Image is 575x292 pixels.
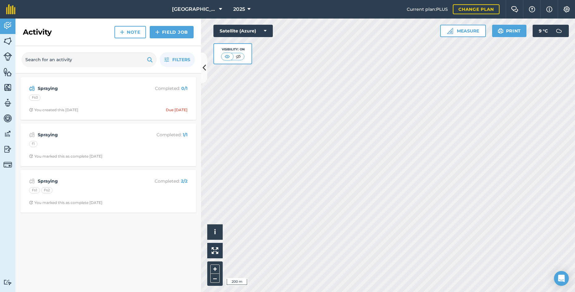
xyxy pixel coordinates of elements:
strong: Spraying [38,131,136,138]
span: i [214,228,216,236]
strong: 2 / 2 [181,178,187,184]
button: Measure [440,25,486,37]
img: svg+xml;base64,PD94bWwgdmVyc2lvbj0iMS4wIiBlbmNvZGluZz0idXRmLTgiPz4KPCEtLSBHZW5lcmF0b3I6IEFkb2JlIE... [3,98,12,108]
img: svg+xml;base64,PD94bWwgdmVyc2lvbj0iMS4wIiBlbmNvZGluZz0idXRmLTgiPz4KPCEtLSBHZW5lcmF0b3I6IEFkb2JlIE... [3,145,12,154]
strong: Spraying [38,178,136,184]
button: Satellite (Azure) [213,25,273,37]
div: Fs1 [29,187,40,193]
img: svg+xml;base64,PD94bWwgdmVyc2lvbj0iMS4wIiBlbmNvZGluZz0idXRmLTgiPz4KPCEtLSBHZW5lcmF0b3I6IEFkb2JlIE... [29,85,35,92]
img: svg+xml;base64,PHN2ZyB4bWxucz0iaHR0cDovL3d3dy53My5vcmcvMjAwMC9zdmciIHdpZHRoPSI1MCIgaGVpZ2h0PSI0MC... [234,53,242,60]
img: Ruler icon [447,28,453,34]
a: Change plan [453,4,500,14]
img: svg+xml;base64,PHN2ZyB4bWxucz0iaHR0cDovL3d3dy53My5vcmcvMjAwMC9zdmciIHdpZHRoPSI1MCIgaGVpZ2h0PSI0MC... [223,53,231,60]
img: svg+xml;base64,PD94bWwgdmVyc2lvbj0iMS4wIiBlbmNvZGluZz0idXRmLTgiPz4KPCEtLSBHZW5lcmF0b3I6IEFkb2JlIE... [3,114,12,123]
strong: 0 / 1 [181,86,187,91]
div: You created this [DATE] [29,108,78,112]
div: Fs2 [41,187,53,193]
img: svg+xml;base64,PHN2ZyB4bWxucz0iaHR0cDovL3d3dy53My5vcmcvMjAwMC9zdmciIHdpZHRoPSIxOSIgaGVpZ2h0PSIyNC... [147,56,153,63]
p: Completed : [138,131,187,138]
img: svg+xml;base64,PD94bWwgdmVyc2lvbj0iMS4wIiBlbmNvZGluZz0idXRmLTgiPz4KPCEtLSBHZW5lcmF0b3I6IEFkb2JlIE... [29,131,35,138]
img: svg+xml;base64,PHN2ZyB4bWxucz0iaHR0cDovL3d3dy53My5vcmcvMjAwMC9zdmciIHdpZHRoPSIxNCIgaGVpZ2h0PSIyNC... [155,28,160,36]
img: svg+xml;base64,PHN2ZyB4bWxucz0iaHR0cDovL3d3dy53My5vcmcvMjAwMC9zdmciIHdpZHRoPSI1NiIgaGVpZ2h0PSI2MC... [3,83,12,92]
a: SprayingCompleted: 2/2Fs1Fs2Clock with arrow pointing clockwiseYou marked this as complete [DATE] [24,174,192,209]
img: svg+xml;base64,PD94bWwgdmVyc2lvbj0iMS4wIiBlbmNvZGluZz0idXRmLTgiPz4KPCEtLSBHZW5lcmF0b3I6IEFkb2JlIE... [3,160,12,169]
img: svg+xml;base64,PD94bWwgdmVyc2lvbj0iMS4wIiBlbmNvZGluZz0idXRmLTgiPz4KPCEtLSBHZW5lcmF0b3I6IEFkb2JlIE... [3,279,12,285]
img: svg+xml;base64,PD94bWwgdmVyc2lvbj0iMS4wIiBlbmNvZGluZz0idXRmLTgiPz4KPCEtLSBHZW5lcmF0b3I6IEFkb2JlIE... [29,177,35,185]
img: A question mark icon [528,6,536,12]
a: Note [114,26,146,38]
strong: 1 / 1 [183,132,187,138]
img: fieldmargin Logo [6,4,15,14]
img: svg+xml;base64,PHN2ZyB4bWxucz0iaHR0cDovL3d3dy53My5vcmcvMjAwMC9zdmciIHdpZHRoPSIxNCIgaGVpZ2h0PSIyNC... [120,28,124,36]
div: Fs3 [29,95,41,101]
img: svg+xml;base64,PHN2ZyB4bWxucz0iaHR0cDovL3d3dy53My5vcmcvMjAwMC9zdmciIHdpZHRoPSIxNyIgaGVpZ2h0PSIxNy... [546,6,552,13]
div: Due [DATE] [166,108,187,112]
button: 9 °C [533,25,569,37]
img: Clock with arrow pointing clockwise [29,108,33,112]
h2: Activity [23,27,52,37]
img: A cog icon [563,6,570,12]
button: – [210,274,220,283]
img: Clock with arrow pointing clockwise [29,154,33,158]
span: Current plan : PLUS [407,6,448,13]
img: Four arrows, one pointing top left, one top right, one bottom right and the last bottom left [212,247,218,254]
img: svg+xml;base64,PD94bWwgdmVyc2lvbj0iMS4wIiBlbmNvZGluZz0idXRmLTgiPz4KPCEtLSBHZW5lcmF0b3I6IEFkb2JlIE... [3,21,12,30]
div: Open Intercom Messenger [554,271,569,286]
img: svg+xml;base64,PD94bWwgdmVyc2lvbj0iMS4wIiBlbmNvZGluZz0idXRmLTgiPz4KPCEtLSBHZW5lcmF0b3I6IEFkb2JlIE... [3,52,12,61]
img: svg+xml;base64,PHN2ZyB4bWxucz0iaHR0cDovL3d3dy53My5vcmcvMjAwMC9zdmciIHdpZHRoPSI1NiIgaGVpZ2h0PSI2MC... [3,67,12,77]
span: Filters [172,56,190,63]
div: Visibility: On [221,47,245,52]
img: Clock with arrow pointing clockwise [29,201,33,205]
img: svg+xml;base64,PD94bWwgdmVyc2lvbj0iMS4wIiBlbmNvZGluZz0idXRmLTgiPz4KPCEtLSBHZW5lcmF0b3I6IEFkb2JlIE... [553,25,565,37]
button: i [207,224,223,240]
img: svg+xml;base64,PHN2ZyB4bWxucz0iaHR0cDovL3d3dy53My5vcmcvMjAwMC9zdmciIHdpZHRoPSI1NiIgaGVpZ2h0PSI2MC... [3,36,12,46]
span: 9 ° C [539,25,548,37]
strong: Spraying [38,85,136,92]
p: Completed : [138,178,187,184]
span: 2025 [233,6,245,13]
img: svg+xml;base64,PHN2ZyB4bWxucz0iaHR0cDovL3d3dy53My5vcmcvMjAwMC9zdmciIHdpZHRoPSIxOSIgaGVpZ2h0PSIyNC... [498,27,504,35]
a: Field Job [150,26,194,38]
span: [GEOGRAPHIC_DATA] [172,6,217,13]
img: svg+xml;base64,PD94bWwgdmVyc2lvbj0iMS4wIiBlbmNvZGluZz0idXRmLTgiPz4KPCEtLSBHZW5lcmF0b3I6IEFkb2JlIE... [3,129,12,138]
button: Filters [160,52,195,67]
p: Completed : [138,85,187,92]
img: Two speech bubbles overlapping with the left bubble in the forefront [511,6,518,12]
a: SprayingCompleted: 0/1Fs3Clock with arrow pointing clockwiseYou created this [DATE]Due [DATE] [24,81,192,116]
button: + [210,264,220,274]
a: SprayingCompleted: 1/1f1Clock with arrow pointing clockwiseYou marked this as complete [DATE] [24,127,192,163]
div: f1 [29,141,37,147]
button: Print [492,25,527,37]
div: You marked this as complete [DATE] [29,200,102,205]
div: You marked this as complete [DATE] [29,154,102,159]
input: Search for an activity [22,52,157,67]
